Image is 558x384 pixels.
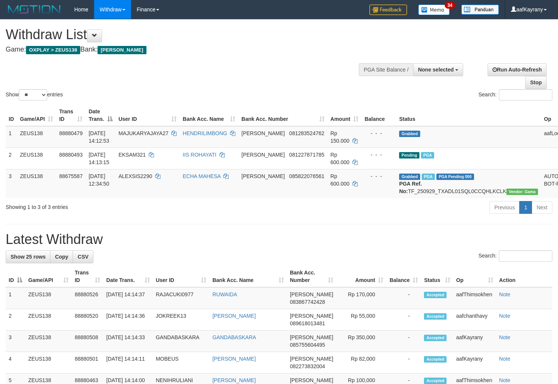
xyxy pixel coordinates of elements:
[59,152,82,158] span: 88880493
[153,309,210,331] td: JOKREEK13
[424,356,447,363] span: Accepted
[6,148,17,169] td: 2
[453,331,496,352] td: aafKayrany
[88,152,109,165] span: [DATE] 14:13:15
[238,105,327,126] th: Bank Acc. Number: activate to sort column ascending
[153,266,210,287] th: User ID: activate to sort column ascending
[453,309,496,331] td: aafchanthavy
[489,201,520,214] a: Previous
[488,63,547,76] a: Run Auto-Refresh
[6,4,63,15] img: MOTION_logo.png
[98,46,146,54] span: [PERSON_NAME]
[336,266,386,287] th: Amount: activate to sort column ascending
[532,201,552,214] a: Next
[290,299,325,305] span: Copy 083867742428 to clipboard
[479,250,552,262] label: Search:
[6,331,25,352] td: 3
[290,320,325,326] span: Copy 089618013481 to clipboard
[119,152,146,158] span: EKSAM321
[364,151,393,158] div: - - -
[6,105,17,126] th: ID
[499,313,511,319] a: Note
[88,130,109,144] span: [DATE] 14:12:53
[103,352,152,373] td: [DATE] 14:14:11
[241,152,285,158] span: [PERSON_NAME]
[25,331,72,352] td: ZEUS138
[19,89,47,101] select: Showentries
[6,250,50,263] a: Show 25 rows
[290,377,333,383] span: [PERSON_NAME]
[241,173,285,179] span: [PERSON_NAME]
[361,105,396,126] th: Balance
[212,313,256,319] a: [PERSON_NAME]
[183,173,220,179] a: ECHA MAHESA
[78,254,88,260] span: CSV
[499,89,552,101] input: Search:
[399,131,420,137] span: Grabbed
[212,377,256,383] a: [PERSON_NAME]
[453,287,496,309] td: aafThimsokhen
[479,89,552,101] label: Search:
[424,378,447,384] span: Accepted
[499,356,511,362] a: Note
[331,173,350,187] span: Rp 600.000
[436,174,474,180] span: PGA Pending
[212,356,256,362] a: [PERSON_NAME]
[422,174,435,180] span: Marked by aafpengsreynich
[153,352,210,373] td: MOBEUS
[386,266,421,287] th: Balance: activate to sort column ascending
[499,334,511,340] a: Note
[519,201,532,214] a: 1
[6,287,25,309] td: 1
[26,46,80,54] span: OXPLAY > ZEUS138
[290,342,325,348] span: Copy 085755604495 to clipboard
[499,377,511,383] a: Note
[72,266,103,287] th: Trans ID: activate to sort column ascending
[496,266,552,287] th: Action
[85,105,115,126] th: Date Trans.: activate to sort column descending
[359,63,413,76] div: PGA Site Balance /
[17,169,56,198] td: ZEUS138
[336,309,386,331] td: Rp 55,000
[72,352,103,373] td: 88880501
[17,126,56,148] td: ZEUS138
[11,254,46,260] span: Show 25 rows
[56,105,85,126] th: Trans ID: activate to sort column ascending
[421,152,434,158] span: Marked by aafanarl
[116,105,180,126] th: User ID: activate to sort column ascending
[289,152,324,158] span: Copy 081227871785 to clipboard
[499,291,511,297] a: Note
[364,172,393,180] div: - - -
[336,331,386,352] td: Rp 350,000
[6,46,364,53] h4: Game: Bank:
[103,309,152,331] td: [DATE] 14:14:36
[6,352,25,373] td: 4
[453,266,496,287] th: Op: activate to sort column ascending
[180,105,238,126] th: Bank Acc. Name: activate to sort column ascending
[290,313,333,319] span: [PERSON_NAME]
[103,331,152,352] td: [DATE] 14:14:33
[461,5,499,15] img: panduan.png
[413,63,463,76] button: None selected
[6,169,17,198] td: 3
[119,173,152,179] span: ALEXSIS2290
[212,334,256,340] a: GANDABASKARA
[396,169,541,198] td: TF_250929_TXADL01SQL0CCQHLKCLK
[183,130,227,136] a: HENDRILIMBONG
[328,105,362,126] th: Amount: activate to sort column ascending
[386,287,421,309] td: -
[336,352,386,373] td: Rp 82,000
[50,250,73,263] a: Copy
[72,309,103,331] td: 88880520
[290,363,325,369] span: Copy 082273832004 to clipboard
[386,352,421,373] td: -
[88,173,109,187] span: [DATE] 12:34:50
[72,331,103,352] td: 88880508
[183,152,216,158] a: IIS ROHAYATI
[290,356,333,362] span: [PERSON_NAME]
[424,313,447,320] span: Accepted
[399,152,419,158] span: Pending
[418,5,450,15] img: Button%20Memo.svg
[289,173,324,179] span: Copy 085822076561 to clipboard
[73,250,93,263] a: CSV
